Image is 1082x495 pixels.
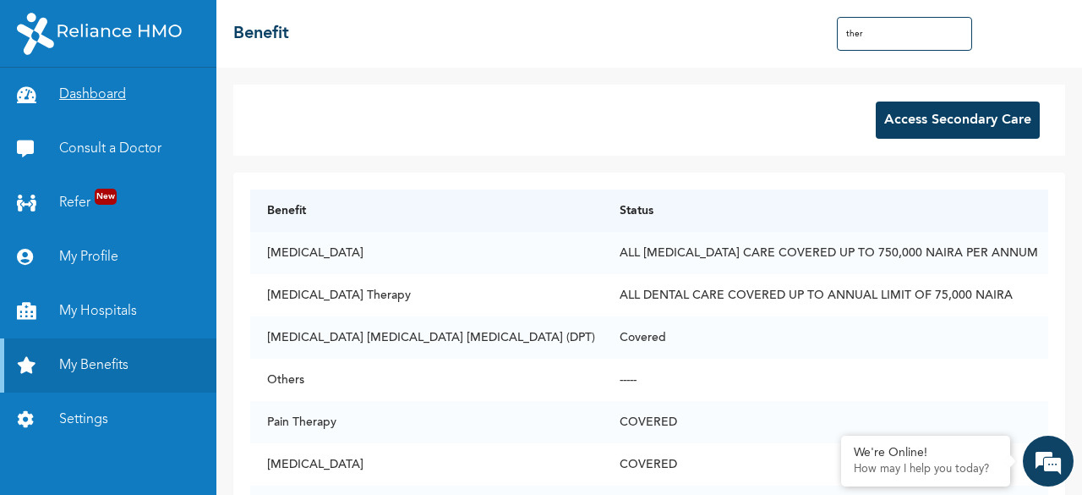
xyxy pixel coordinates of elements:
td: ALL DENTAL CARE COVERED UP TO ANNUAL LIMIT OF 75,000 NAIRA [603,274,1048,316]
td: Others [250,359,603,401]
td: Covered [603,316,1048,359]
div: Minimize live chat window [277,8,318,49]
td: COVERED [603,401,1048,443]
td: Pain Therapy [250,401,603,443]
td: COVERED [603,443,1048,486]
img: RelianceHMO's Logo [17,13,182,55]
span: Conversation [8,439,166,451]
th: Benefit [250,190,603,232]
input: Search Benefits... [837,17,972,51]
span: New [95,189,117,205]
h2: Benefit [233,21,289,47]
th: Status [603,190,1048,232]
textarea: Type your message and hit 'Enter' [8,350,322,410]
img: d_794563401_company_1708531726252_794563401 [31,85,68,127]
td: [MEDICAL_DATA] Therapy [250,274,603,316]
p: How may I help you today? [854,463,997,476]
td: [MEDICAL_DATA] [250,232,603,274]
span: We're online! [98,157,233,328]
button: Access Secondary Care [876,102,1040,139]
td: ALL [MEDICAL_DATA] CARE COVERED UP TO 750,000 NAIRA PER ANNUM [603,232,1048,274]
div: We're Online! [854,446,997,460]
div: FAQs [166,410,323,462]
td: ----- [603,359,1048,401]
td: [MEDICAL_DATA] [250,443,603,486]
div: Chat with us now [88,95,284,117]
td: [MEDICAL_DATA] [MEDICAL_DATA] [MEDICAL_DATA] (DPT) [250,316,603,359]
